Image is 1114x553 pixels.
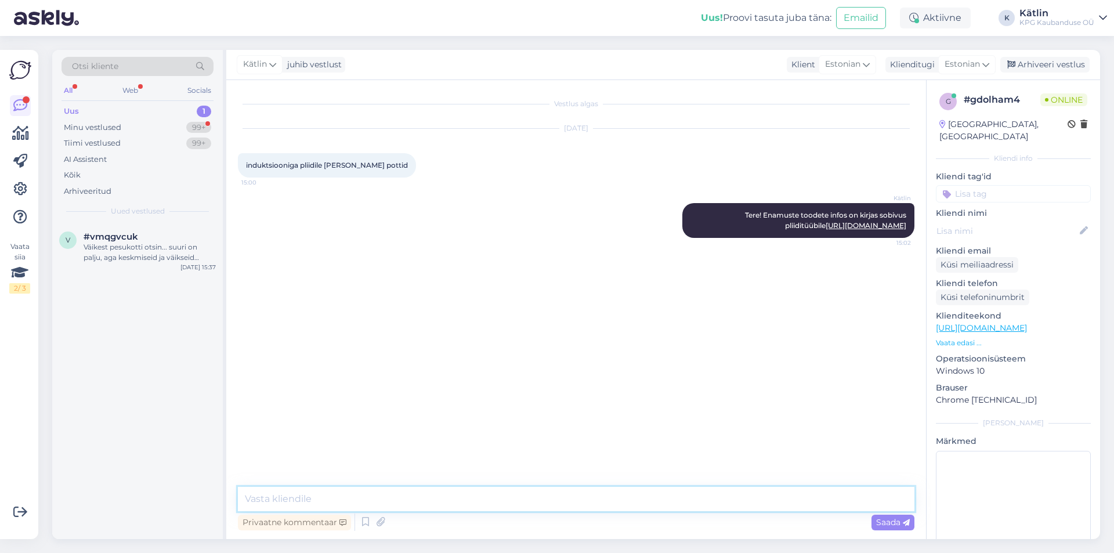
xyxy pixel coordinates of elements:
div: Tiimi vestlused [64,138,121,149]
span: 15:00 [241,178,285,187]
p: Chrome [TECHNICAL_ID] [936,394,1091,406]
p: Operatsioonisüsteem [936,353,1091,365]
div: [DATE] 15:37 [180,263,216,272]
div: # gdolham4 [964,93,1040,107]
a: [URL][DOMAIN_NAME] [826,221,906,230]
div: Minu vestlused [64,122,121,133]
div: Arhiveeri vestlus [1000,57,1090,73]
span: 15:02 [867,238,911,247]
div: Küsi meiliaadressi [936,257,1018,273]
span: Estonian [945,58,980,71]
p: Kliendi email [936,245,1091,257]
div: Kõik [64,169,81,181]
span: g [946,97,951,106]
div: [GEOGRAPHIC_DATA], [GEOGRAPHIC_DATA] [939,118,1068,143]
div: Socials [185,83,214,98]
div: 99+ [186,138,211,149]
p: Windows 10 [936,365,1091,377]
input: Lisa tag [936,185,1091,203]
span: induktsiooniga pliidile [PERSON_NAME] pottid [246,161,408,169]
p: Vaata edasi ... [936,338,1091,348]
div: 1 [197,106,211,117]
span: v [66,236,70,244]
p: Klienditeekond [936,310,1091,322]
div: KPG Kaubanduse OÜ [1019,18,1094,27]
div: Arhiveeritud [64,186,111,197]
div: Kätlin [1019,9,1094,18]
div: Vaata siia [9,241,30,294]
div: Kliendi info [936,153,1091,164]
div: Klienditugi [885,59,935,71]
input: Lisa nimi [936,225,1077,237]
div: 99+ [186,122,211,133]
span: Otsi kliente [72,60,118,73]
p: Märkmed [936,435,1091,447]
a: [URL][DOMAIN_NAME] [936,323,1027,333]
span: Estonian [825,58,860,71]
b: Uus! [701,12,723,23]
span: Online [1040,93,1087,106]
div: Vestlus algas [238,99,914,109]
p: Kliendi telefon [936,277,1091,290]
a: KätlinKPG Kaubanduse OÜ [1019,9,1107,27]
img: Askly Logo [9,59,31,81]
span: Saada [876,517,910,527]
div: Uus [64,106,79,117]
span: Uued vestlused [111,206,165,216]
div: [PERSON_NAME] [936,418,1091,428]
span: Tere! Enamuste toodete infos on kirjas sobivus pliiditüübile [745,211,908,230]
p: Brauser [936,382,1091,394]
div: Väikest pesukotti otsin... suuri on palju, aga keskmiseid ja väikseid [PERSON_NAME]... [84,242,216,263]
div: All [62,83,75,98]
p: Kliendi tag'id [936,171,1091,183]
span: Kätlin [867,194,911,203]
button: Emailid [836,7,886,29]
span: Kätlin [243,58,267,71]
div: Privaatne kommentaar [238,515,351,530]
div: Küsi telefoninumbrit [936,290,1029,305]
div: Web [120,83,140,98]
div: 2 / 3 [9,283,30,294]
div: Proovi tasuta juba täna: [701,11,831,25]
div: juhib vestlust [283,59,342,71]
div: Aktiivne [900,8,971,28]
div: K [999,10,1015,26]
div: AI Assistent [64,154,107,165]
p: Kliendi nimi [936,207,1091,219]
span: #vmqgvcuk [84,232,138,242]
div: Klient [787,59,815,71]
div: [DATE] [238,123,914,133]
